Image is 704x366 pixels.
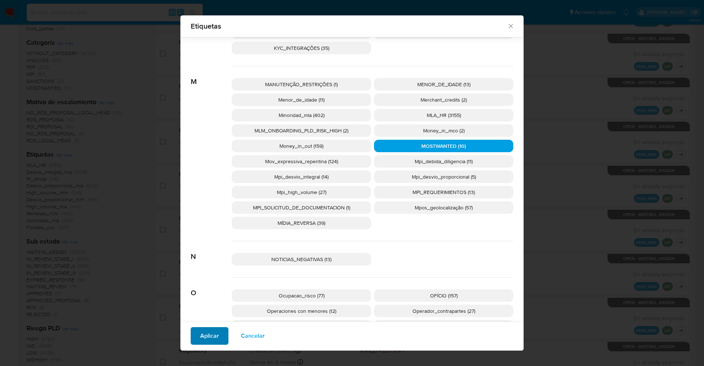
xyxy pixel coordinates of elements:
div: Operador_contrapartes (27) [374,305,513,317]
span: Aplicar [200,328,219,344]
span: NOTICIAS_NEGATIVAS (13) [271,256,331,263]
div: Mpi_high_volume (27) [232,186,371,198]
div: MLA_HR (3155) [374,109,513,121]
div: MOSTWANTED (10) [374,140,513,152]
button: Cancelar [231,327,274,345]
span: Money_in_out (159) [279,142,323,150]
span: KYC_INTEGRAÇÕES (35) [274,44,329,52]
div: MÍDIA_REVERSA (39) [232,217,371,229]
span: Mpi_high_volume (27) [277,189,326,196]
div: MPI_SOLICITUD_DE_DOCUMENTACION (1) [232,201,371,214]
div: Mpi_desvio_proporcional (5) [374,171,513,183]
div: Money_in_out (159) [232,140,371,152]
span: Cancelar [241,328,265,344]
span: MPI_REQUERIMIENTOS (13) [412,189,475,196]
div: MPI_REQUERIMIENTOS (13) [374,186,513,198]
button: Aplicar [191,327,228,345]
span: MPI_SOLICITUD_DE_DOCUMENTACION (1) [253,204,350,211]
span: Ocupacao_risco (77) [279,292,324,299]
span: Money_in_mco (2) [423,127,465,134]
div: Organizacao_sem_fins_lucrativos (22) [374,320,513,333]
span: Minoridad_mla (402) [279,111,324,119]
span: O [191,278,232,297]
span: Merchant_credits (2) [421,96,467,103]
span: MLA_HR (3155) [427,111,461,119]
span: Mpi_debida_diligencia (11) [415,158,473,165]
span: M [191,66,232,86]
div: KYC_INTEGRAÇÕES (35) [232,42,371,54]
div: Menor_de_idade (11) [232,94,371,106]
span: N [191,241,232,261]
div: Mpi_desvio_integral (14) [232,171,371,183]
span: Mpi_desvio_integral (14) [274,173,329,180]
span: Etiquetas [191,22,507,30]
span: MANUTENÇÃO_RESTRIÇÕES (1) [265,81,338,88]
button: Cerrar [507,22,514,29]
div: MENOR_DE_IDADE (13) [374,78,513,91]
div: OFÍCIO (157) [374,289,513,302]
span: MÍDIA_REVERSA (39) [278,219,325,227]
div: Mpos_geolocalização (57) [374,201,513,214]
div: MLM_ONBOARDING_PLD_RISK_HIGH (2) [232,124,371,137]
div: MANUTENÇÃO_RESTRIÇÕES (1) [232,78,371,91]
span: Mov_expressiva_repentina (124) [265,158,338,165]
div: Minoridad_mla (402) [232,109,371,121]
span: OFÍCIO (157) [430,292,458,299]
div: Operação_arredondada (110) [232,320,371,333]
div: Mpi_debida_diligencia (11) [374,155,513,168]
span: MENOR_DE_IDADE (13) [417,81,470,88]
span: MLM_ONBOARDING_PLD_RISK_HIGH (2) [254,127,348,134]
span: Menor_de_idade (11) [278,96,324,103]
span: Mpos_geolocalização (57) [415,204,473,211]
span: Operaciones con menores (12) [267,307,336,315]
div: Operaciones con menores (12) [232,305,371,317]
div: Money_in_mco (2) [374,124,513,137]
span: MOSTWANTED (10) [421,142,466,150]
span: Operador_contrapartes (27) [412,307,475,315]
div: Merchant_credits (2) [374,94,513,106]
div: NOTICIAS_NEGATIVAS (13) [232,253,371,266]
div: Ocupacao_risco (77) [232,289,371,302]
div: Mov_expressiva_repentina (124) [232,155,371,168]
span: Mpi_desvio_proporcional (5) [412,173,476,180]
